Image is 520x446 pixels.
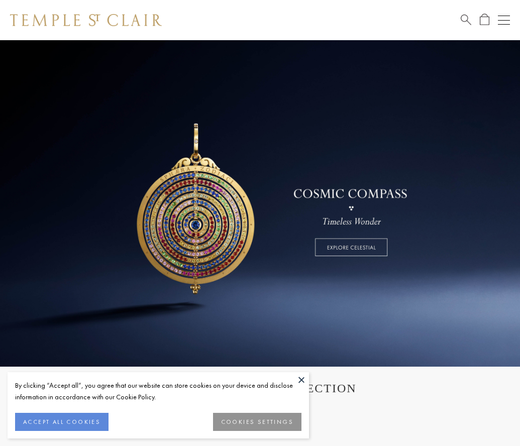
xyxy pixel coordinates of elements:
a: Open Shopping Bag [480,14,489,26]
a: Search [461,14,471,26]
button: COOKIES SETTINGS [213,413,301,431]
button: ACCEPT ALL COOKIES [15,413,109,431]
button: Open navigation [498,14,510,26]
div: By clicking “Accept all”, you agree that our website can store cookies on your device and disclos... [15,380,301,403]
img: Temple St. Clair [10,14,162,26]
